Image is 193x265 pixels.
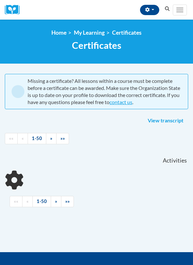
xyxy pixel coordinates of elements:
a: Next [51,196,61,207]
a: View transcript [143,116,188,126]
span: »» [65,199,70,204]
span: «« [9,136,13,141]
img: Logo brand [5,5,24,15]
a: Begining [10,196,22,207]
a: My Learning [74,29,105,36]
a: End [56,133,69,144]
span: »» [60,136,65,141]
a: Home [51,29,66,36]
span: » [50,136,52,141]
a: Next [46,133,57,144]
a: 1-50 [32,196,51,207]
span: «« [14,199,18,204]
a: Certificates [112,29,142,36]
span: « [22,136,24,141]
a: Previous [22,196,33,207]
a: Cox Campus [5,5,24,15]
span: » [55,199,57,204]
button: Account Settings [140,5,159,15]
a: End [61,196,74,207]
a: Begining [5,133,18,144]
span: Activities [163,157,187,164]
button: Search [162,5,172,13]
a: Previous [17,133,28,144]
div: Missing a certificate? All lessons within a course must be complete before a certificate can be a... [28,77,181,106]
span: Certificates [72,40,121,51]
span: « [26,199,29,204]
a: 1-50 [28,133,46,144]
a: contact us [110,99,132,105]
